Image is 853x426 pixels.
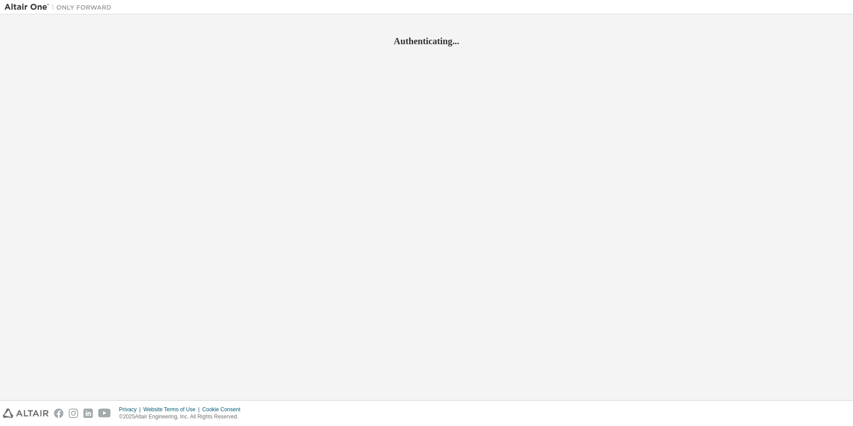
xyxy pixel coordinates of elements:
[69,409,78,418] img: instagram.svg
[143,406,202,413] div: Website Terms of Use
[4,35,849,47] h2: Authenticating...
[4,3,116,12] img: Altair One
[119,406,143,413] div: Privacy
[119,413,246,421] p: © 2025 Altair Engineering, Inc. All Rights Reserved.
[202,406,245,413] div: Cookie Consent
[3,409,49,418] img: altair_logo.svg
[98,409,111,418] img: youtube.svg
[83,409,93,418] img: linkedin.svg
[54,409,63,418] img: facebook.svg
